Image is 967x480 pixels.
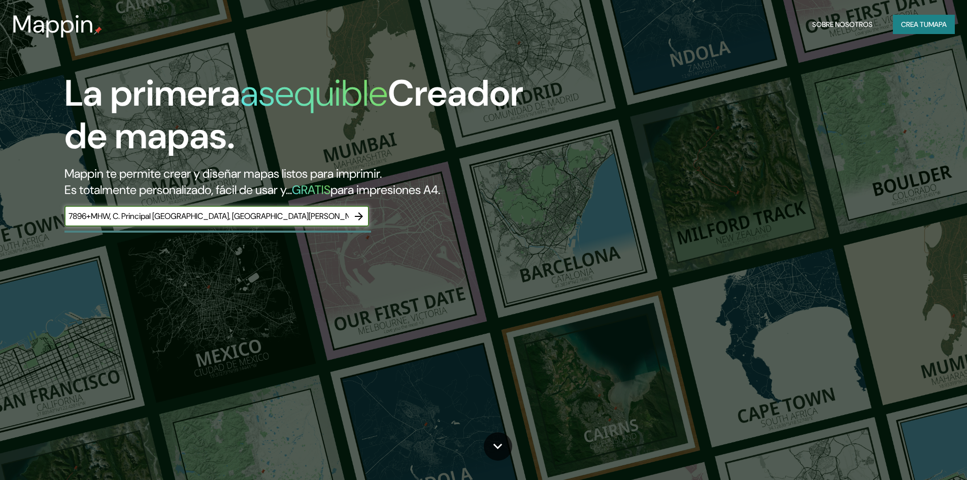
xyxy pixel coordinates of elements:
button: Crea tumapa [893,15,955,34]
img: pin de mapeo [94,26,102,35]
font: mapa [928,20,947,29]
font: Crea tu [901,20,928,29]
font: GRATIS [292,182,330,198]
font: Creador de mapas. [64,70,523,159]
button: Sobre nosotros [808,15,877,34]
font: La primera [64,70,240,117]
font: Mappin te permite crear y diseñar mapas listos para imprimir. [64,166,382,181]
font: Mappin [12,8,94,40]
font: para impresiones A4. [330,182,440,198]
font: asequible [240,70,388,117]
font: Sobre nosotros [812,20,873,29]
font: Es totalmente personalizado, fácil de usar y... [64,182,292,198]
input: Elige tu lugar favorito [64,210,349,222]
